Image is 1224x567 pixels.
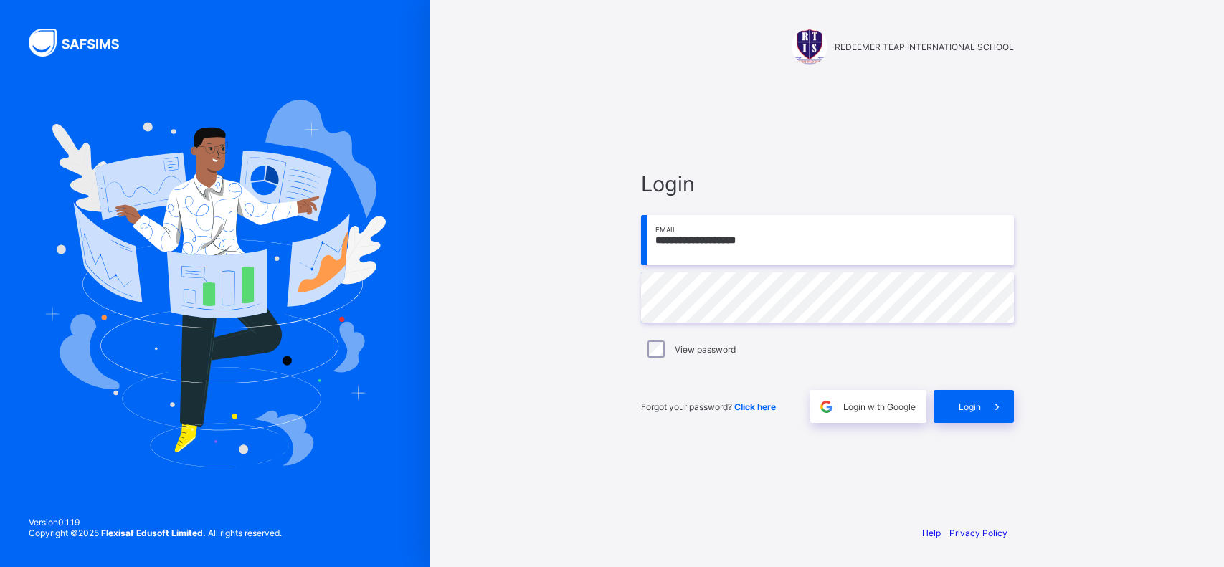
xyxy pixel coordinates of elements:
img: SAFSIMS Logo [29,29,136,57]
span: Login [959,401,981,412]
img: Hero Image [44,100,386,467]
a: Privacy Policy [949,528,1007,538]
span: Version 0.1.19 [29,517,282,528]
span: Login [641,171,1014,196]
label: View password [675,344,736,355]
span: Forgot your password? [641,401,776,412]
img: google.396cfc9801f0270233282035f929180a.svg [818,399,835,415]
a: Help [922,528,941,538]
a: Click here [734,401,776,412]
strong: Flexisaf Edusoft Limited. [101,528,206,538]
span: REDEEMER TEAP INTERNATIONAL SCHOOL [835,42,1014,52]
span: Login with Google [843,401,916,412]
span: Copyright © 2025 All rights reserved. [29,528,282,538]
